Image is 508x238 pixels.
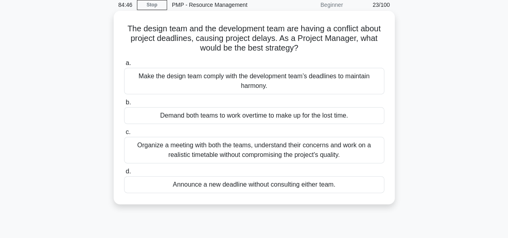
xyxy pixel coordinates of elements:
[126,99,131,106] span: b.
[124,137,384,163] div: Organize a meeting with both the teams, understand their concerns and work on a realistic timetab...
[126,168,131,175] span: d.
[123,24,385,53] h5: The design team and the development team are having a conflict about project deadlines, causing p...
[126,128,131,135] span: c.
[124,68,384,94] div: Make the design team comply with the development team’s deadlines to maintain harmony.
[126,59,131,66] span: a.
[124,176,384,193] div: Announce a new deadline without consulting either team.
[124,107,384,124] div: Demand both teams to work overtime to make up for the lost time.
